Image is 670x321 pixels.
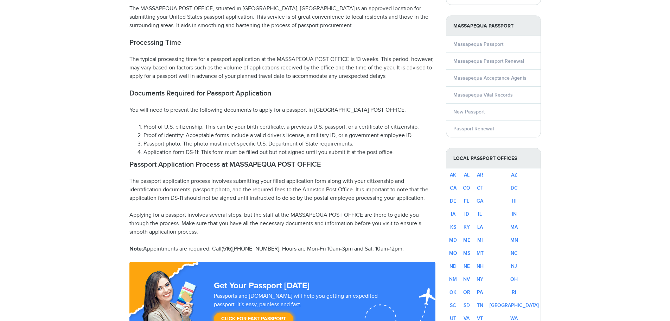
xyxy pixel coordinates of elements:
[490,302,539,308] a: [GEOGRAPHIC_DATA]
[453,75,527,81] a: Massapequa Acceptance Agents
[453,109,485,115] a: New Passport
[450,172,456,178] a: AK
[477,185,483,191] a: CT
[129,5,435,30] p: The MASSAPEQUA POST OFFICE, situated in [GEOGRAPHIC_DATA], [GEOGRAPHIC_DATA] is an approved locat...
[453,58,524,64] a: Massapequa Passport Renewal
[512,198,517,204] a: HI
[143,123,435,131] li: Proof of U.S. citizenship: This can be your birth certificate, a previous U.S. passport, or a cer...
[477,198,483,204] a: GA
[129,106,435,115] p: You will need to present the following documents to apply for a passport in [GEOGRAPHIC_DATA] POS...
[512,211,517,217] a: IN
[511,263,517,269] a: NJ
[477,172,483,178] a: AR
[463,185,470,191] a: CO
[450,224,456,230] a: KS
[463,289,470,295] a: OR
[449,276,457,282] a: NM
[464,172,470,178] a: AL
[143,140,435,148] li: Passport photo: The photo must meet specific U.S. Department of State requirements.
[453,92,513,98] a: Massapequa Vital Records
[477,276,483,282] a: NY
[464,302,470,308] a: SD
[129,245,435,253] p: Appointments are required, Call(516)[PHONE_NUMBER]: Hours are Mon-Fri 10am-3pm and Sat. 10am-12pm.
[464,224,470,230] a: KY
[511,185,518,191] a: DC
[129,211,435,236] p: Applying for a passport involves several steps, but the staff at the MASSAPEQUA POST OFFICE are t...
[464,263,470,269] a: NE
[129,246,143,252] strong: Note:
[464,198,469,204] a: FL
[129,160,435,169] h2: Passport Application Process at MASSAPEQUA POST OFFICE
[446,16,541,36] strong: Massapequa Passport
[129,38,435,47] h2: Processing Time
[477,250,484,256] a: MT
[450,302,456,308] a: SC
[449,250,457,256] a: MO
[510,224,518,230] a: MA
[477,302,483,308] a: TN
[450,198,456,204] a: DE
[477,224,483,230] a: LA
[129,177,435,203] p: The passport application process involves submitting your filled application form along with your...
[449,263,457,269] a: ND
[453,126,494,132] a: Passport Renewal
[214,280,310,291] strong: Get Your Passport [DATE]
[510,276,518,282] a: OH
[446,148,541,168] strong: Local Passport Offices
[512,289,516,295] a: RI
[129,55,435,81] p: The typical processing time for a passport application at the MASSAPEQUA POST OFFICE is 13 weeks....
[449,289,457,295] a: OK
[129,89,435,98] h2: Documents Required for Passport Application
[477,289,483,295] a: PA
[477,263,484,269] a: NH
[463,276,470,282] a: NV
[451,211,455,217] a: IA
[143,148,435,157] li: Application form DS-11: This form must be filled out but not signed until you submit it at the po...
[449,237,457,243] a: MD
[478,211,482,217] a: IL
[510,237,518,243] a: MN
[143,131,435,140] li: Proof of identity: Acceptable forms include a valid driver's license, a military ID, or a governm...
[477,237,483,243] a: MI
[464,211,469,217] a: ID
[453,41,503,47] a: Massapequa Passport
[450,185,457,191] a: CA
[463,250,470,256] a: MS
[511,172,517,178] a: AZ
[463,237,470,243] a: ME
[511,250,518,256] a: NC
